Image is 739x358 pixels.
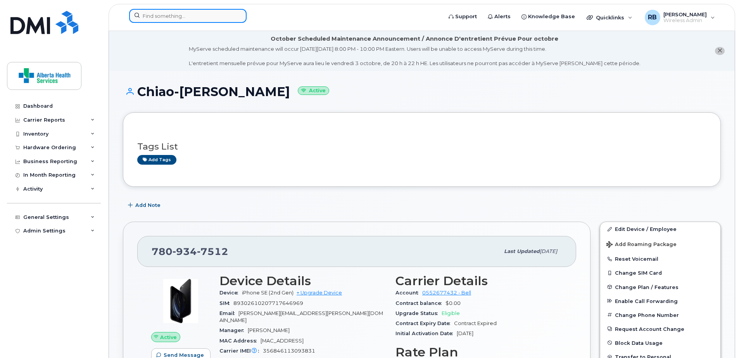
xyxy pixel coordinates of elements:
span: Contract Expired [454,320,497,326]
span: [PERSON_NAME] [248,327,290,333]
span: Contract Expiry Date [395,320,454,326]
span: Eligible [442,310,460,316]
button: Request Account Change [600,322,720,336]
span: Device [219,290,242,296]
a: Add tags [137,155,176,165]
button: Change SIM Card [600,266,720,280]
span: Carrier IMEI [219,348,263,354]
button: Change Phone Number [600,308,720,322]
span: Initial Activation Date [395,330,457,336]
span: Manager [219,327,248,333]
span: Add Roaming Package [606,241,677,249]
a: Edit Device / Employee [600,222,720,236]
span: 356846113093831 [263,348,315,354]
span: 89302610207717646969 [233,300,303,306]
span: 7512 [197,246,228,257]
span: Contract balance [395,300,445,306]
span: iPhone SE (2nd Gen) [242,290,294,296]
button: Add Roaming Package [600,236,720,252]
span: Account [395,290,422,296]
button: close notification [715,47,725,55]
span: [PERSON_NAME][EMAIL_ADDRESS][PERSON_NAME][DOMAIN_NAME] [219,310,383,323]
span: Active [160,334,177,341]
button: Change Plan / Features [600,280,720,294]
span: Upgrade Status [395,310,442,316]
h3: Device Details [219,274,386,288]
img: image20231002-3703462-1mz9tax.jpeg [157,278,204,324]
button: Add Note [123,198,167,212]
span: [DATE] [540,248,557,254]
span: Email [219,310,238,316]
h3: Carrier Details [395,274,562,288]
div: MyServe scheduled maintenance will occur [DATE][DATE] 8:00 PM - 10:00 PM Eastern. Users will be u... [189,45,641,67]
span: MAC Address [219,338,261,344]
span: Enable Call Forwarding [615,298,678,304]
h3: Tags List [137,142,706,151]
span: 934 [173,246,197,257]
span: [MAC_ADDRESS] [261,338,304,344]
span: Add Note [135,201,161,209]
button: Reset Voicemail [600,252,720,266]
span: $0.00 [445,300,461,306]
a: + Upgrade Device [297,290,342,296]
button: Block Data Usage [600,336,720,350]
span: 780 [152,246,228,257]
a: 0552677432 - Bell [422,290,471,296]
span: Last updated [504,248,540,254]
div: October Scheduled Maintenance Announcement / Annonce D'entretient Prévue Pour octobre [271,35,558,43]
span: Change Plan / Features [615,284,679,290]
span: SIM [219,300,233,306]
small: Active [298,86,329,95]
button: Enable Call Forwarding [600,294,720,308]
span: [DATE] [457,330,473,336]
h1: Chiao-[PERSON_NAME] [123,85,721,98]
